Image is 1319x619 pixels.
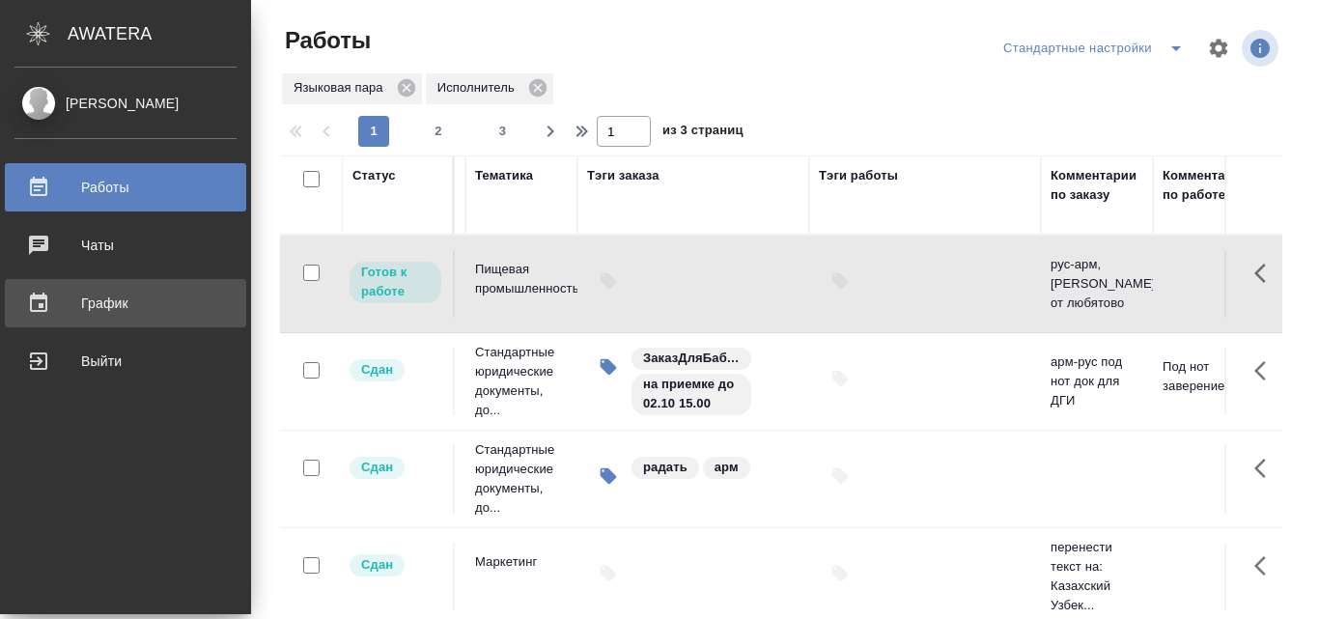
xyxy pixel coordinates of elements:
[475,552,568,572] p: Маркетинг
[14,93,237,114] div: [PERSON_NAME]
[715,458,739,477] p: арм
[475,343,568,420] p: Стандартные юридические документы, до...
[294,78,390,98] p: Языковая пара
[423,122,454,141] span: 2
[1243,250,1289,296] button: Здесь прячутся важные кнопки
[14,289,237,318] div: График
[587,552,630,595] button: Добавить тэги
[819,166,898,185] div: Тэги работы
[587,260,630,302] button: Добавить тэги
[68,14,251,53] div: AWATERA
[5,163,246,211] a: Работы
[475,260,568,298] p: Пищевая промышленность
[587,346,630,388] button: Изменить тэги
[280,25,371,56] span: Работы
[643,375,740,413] p: на приемке до 02.10 15.00
[488,122,519,141] span: 3
[819,260,861,302] button: Добавить тэги
[1242,30,1282,67] span: Посмотреть информацию
[998,33,1195,64] div: split button
[1243,543,1289,589] button: Здесь прячутся важные кнопки
[5,221,246,269] a: Чаты
[587,166,659,185] div: Тэги заказа
[5,279,246,327] a: График
[819,552,861,595] button: Добавить тэги
[819,357,861,400] button: Добавить тэги
[352,166,396,185] div: Статус
[361,360,393,380] p: Сдан
[1243,445,1289,492] button: Здесь прячутся важные кнопки
[423,116,454,147] button: 2
[348,455,443,481] div: Менеджер проверил работу исполнителя, передает ее на следующий этап
[1163,357,1255,396] p: Под нот заверение
[1243,348,1289,394] button: Здесь прячутся важные кнопки
[1051,255,1143,313] p: рус-арм,[PERSON_NAME] от любятово
[475,440,568,518] p: Стандартные юридические документы, до...
[1195,25,1242,71] span: Настроить таблицу
[587,455,630,497] button: Изменить тэги
[630,455,752,481] div: радать, арм
[1051,538,1143,615] p: перенести текст на: Казахский Узбек...
[348,357,443,383] div: Менеджер проверил работу исполнителя, передает ее на следующий этап
[361,555,393,575] p: Сдан
[361,458,393,477] p: Сдан
[437,78,521,98] p: Исполнитель
[14,231,237,260] div: Чаты
[1051,166,1143,205] div: Комментарии по заказу
[819,455,861,497] button: Добавить тэги
[488,116,519,147] button: 3
[662,119,744,147] span: из 3 страниц
[5,337,246,385] a: Выйти
[643,458,688,477] p: радать
[426,73,553,104] div: Исполнитель
[643,349,740,368] p: ЗаказДляБабушкинской
[630,346,800,417] div: ЗаказДляБабушкинской, на приемке до 02.10 15.00
[1051,352,1143,410] p: арм-рус под нот док для ДГИ
[14,347,237,376] div: Выйти
[348,260,443,305] div: Исполнитель может приступить к работе
[282,73,422,104] div: Языковая пара
[475,166,533,185] div: Тематика
[361,263,430,301] p: Готов к работе
[348,552,443,578] div: Менеджер проверил работу исполнителя, передает ее на следующий этап
[1163,166,1255,205] div: Комментарии по работе
[14,173,237,202] div: Работы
